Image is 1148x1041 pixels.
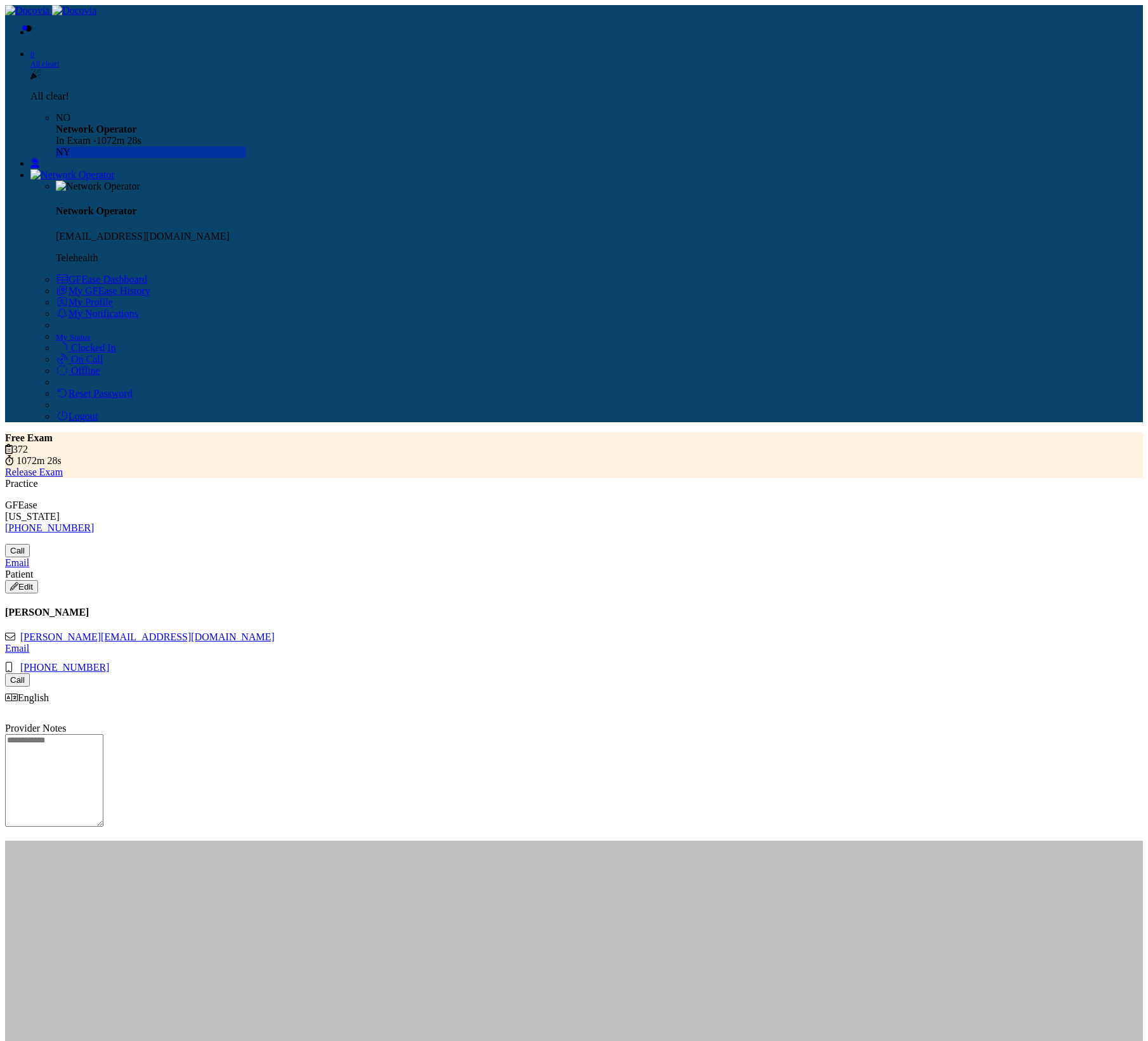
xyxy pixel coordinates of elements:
[5,5,49,16] img: Docovia
[56,342,116,353] a: Clocked In
[30,69,246,158] div: 0 All clear!
[5,581,38,592] a: Edit
[56,112,70,123] span: NO
[71,342,116,353] span: Clocked In
[5,500,1143,534] p: GFEase [US_STATE]
[56,285,150,296] a: My GFEase History
[56,231,1143,242] p: [EMAIL_ADDRESS][DOMAIN_NAME]
[5,569,1143,580] div: Patient
[5,522,94,533] a: [PHONE_NUMBER]
[56,388,133,399] a: Reset Password
[5,444,1143,455] div: 372
[5,478,1143,489] div: Practice
[5,643,29,654] a: Email
[96,135,141,146] span: 1072m 28s
[5,557,29,568] a: Email
[56,181,140,192] img: Network Operator
[52,5,96,16] img: Docovia
[5,607,1143,618] h4: [PERSON_NAME]
[56,146,246,158] div: NY
[5,673,30,687] button: Call
[20,662,109,673] a: [PHONE_NUMBER]
[5,723,1143,734] div: Provider Notes
[20,631,275,642] a: [PERSON_NAME][EMAIL_ADDRESS][DOMAIN_NAME]
[5,432,53,443] strong: Free Exam
[30,50,1143,60] div: 0
[56,135,246,146] div: In Exam -
[56,331,90,342] a: My Status
[5,5,96,16] a: Docovia
[56,252,1143,264] p: Telehealth
[56,124,137,134] strong: Network Operator
[56,365,100,376] a: Offline
[56,205,1143,217] h4: Network Operator
[30,50,1143,69] a: 0 All clear!
[56,308,138,319] a: My Notifications
[71,365,100,376] span: Offline
[56,274,147,285] a: GFEase Dashboard
[56,297,113,307] a: My Profile
[5,580,38,593] button: Edit
[56,332,90,342] span: My Status
[56,411,98,422] a: Logout
[30,91,246,102] p: All clear!
[30,169,115,181] img: Network Operator
[30,60,1143,69] div: All clear!
[5,692,1143,704] div: English
[5,467,63,477] a: Release Exam
[16,455,62,466] span: 1072m 28s
[56,354,103,365] a: On Call
[5,544,30,557] button: Call
[71,354,103,365] span: On Call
